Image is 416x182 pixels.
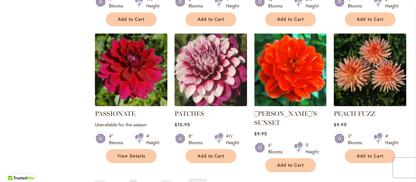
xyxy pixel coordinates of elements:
img: PASSIONATE [95,34,167,106]
button: Add to Cart [186,149,236,163]
a: View Details [106,149,157,163]
span: Add to Cart [198,153,224,159]
a: PEACH FUZZ [334,101,406,107]
span: Add to Cart [357,153,383,159]
img: PEACH FUZZ [334,34,406,106]
button: Add to Cart [265,158,316,172]
a: [PERSON_NAME]'S SUNSET [254,110,317,127]
a: PATRICIA ANN'S SUNSET [254,101,327,107]
div: 4" Blooms [109,133,127,146]
span: Add to Cart [357,17,383,22]
span: Add to Cart [198,17,224,22]
iframe: Launch Accessibility Center [5,159,23,177]
img: Patches [175,34,247,106]
a: PATCHES [175,110,204,118]
div: 5' Height [305,142,319,155]
img: PATRICIA ANN'S SUNSET [254,34,327,106]
button: Add to Cart [345,149,396,163]
button: Add to Cart [186,12,236,26]
div: 3" Blooms [348,133,366,146]
p: Unavailable for the season [95,121,167,128]
div: 6" Blooms [268,142,286,155]
a: PASSIONATE [95,101,167,107]
div: 8" Blooms [188,133,207,146]
span: $10.95 [175,121,190,128]
span: $9.95 [334,121,347,128]
span: Add to Cart [277,17,304,22]
span: Add to Cart [118,17,145,22]
button: Add to Cart [265,12,316,26]
a: PASSIONATE [95,110,136,118]
button: Add to Cart [345,12,396,26]
span: View Details [117,153,145,159]
div: 4' Height [146,133,160,146]
span: $9.95 [254,131,267,137]
div: 4' Height [385,133,398,146]
div: 4½' Height [226,133,239,146]
span: Add to Cart [277,162,304,168]
button: Add to Cart [106,12,157,26]
a: PEACH FUZZ [334,110,375,118]
a: Patches [175,101,247,107]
